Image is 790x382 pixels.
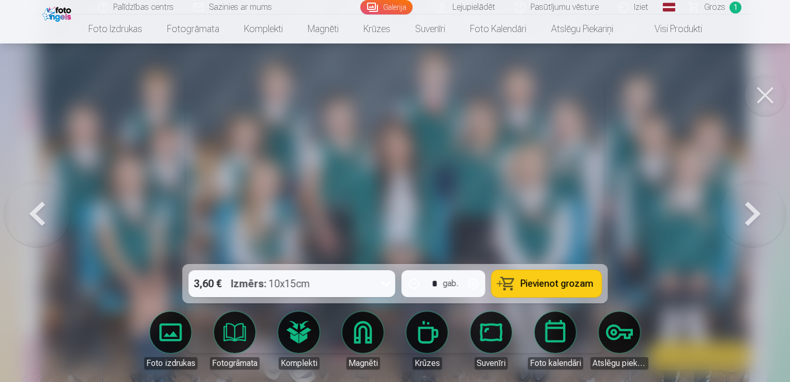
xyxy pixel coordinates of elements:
[475,357,508,370] div: Suvenīri
[492,270,602,297] button: Pievienot grozam
[142,312,200,370] a: Foto izdrukas
[210,357,260,370] div: Fotogrāmata
[590,312,648,370] a: Atslēgu piekariņi
[443,277,459,290] div: gab.
[626,14,715,43] a: Visi produkti
[270,312,328,370] a: Komplekti
[704,1,725,13] span: Grozs
[403,14,458,43] a: Suvenīri
[295,14,351,43] a: Magnēti
[413,357,442,370] div: Krūzes
[42,4,74,22] img: /fa1
[232,14,295,43] a: Komplekti
[76,14,155,43] a: Foto izdrukas
[206,312,264,370] a: Fotogrāmata
[458,14,539,43] a: Foto kalendāri
[521,279,594,288] span: Pievienot grozam
[398,312,456,370] a: Krūzes
[526,312,584,370] a: Foto kalendāri
[539,14,626,43] a: Atslēgu piekariņi
[231,270,310,297] div: 10x15cm
[231,276,267,291] strong: Izmērs :
[730,2,741,13] span: 1
[590,357,648,370] div: Atslēgu piekariņi
[144,357,197,370] div: Foto izdrukas
[279,357,320,370] div: Komplekti
[189,270,227,297] div: 3,60 €
[334,312,392,370] a: Magnēti
[155,14,232,43] a: Fotogrāmata
[351,14,403,43] a: Krūzes
[462,312,520,370] a: Suvenīri
[346,357,380,370] div: Magnēti
[528,357,583,370] div: Foto kalendāri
